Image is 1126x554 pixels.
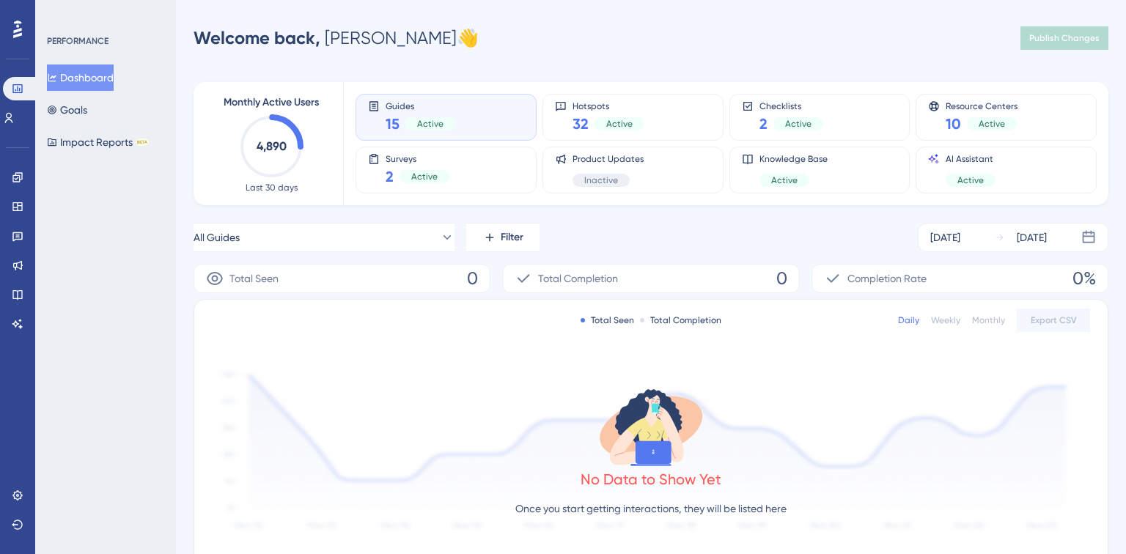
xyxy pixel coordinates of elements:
[386,166,394,187] span: 2
[417,118,444,130] span: Active
[759,100,823,111] span: Checklists
[946,100,1018,111] span: Resource Centers
[467,267,478,290] span: 0
[1029,32,1100,44] span: Publish Changes
[957,174,984,186] span: Active
[972,314,1005,326] div: Monthly
[47,35,108,47] div: PERFORMANCE
[515,500,787,517] p: Once you start getting interactions, they will be listed here
[606,118,633,130] span: Active
[785,118,812,130] span: Active
[1020,26,1108,50] button: Publish Changes
[501,229,523,246] span: Filter
[386,153,449,163] span: Surveys
[898,314,919,326] div: Daily
[979,118,1005,130] span: Active
[771,174,798,186] span: Active
[931,314,960,326] div: Weekly
[194,223,455,252] button: All Guides
[573,114,589,134] span: 32
[847,270,927,287] span: Completion Rate
[573,100,644,111] span: Hotspots
[759,114,768,134] span: 2
[946,114,961,134] span: 10
[47,97,87,123] button: Goals
[246,182,298,193] span: Last 30 days
[759,153,828,165] span: Knowledge Base
[640,314,721,326] div: Total Completion
[581,469,721,490] div: No Data to Show Yet
[581,314,634,326] div: Total Seen
[466,223,540,252] button: Filter
[1017,309,1090,332] button: Export CSV
[386,114,400,134] span: 15
[136,138,149,146] div: BETA
[386,100,455,111] span: Guides
[229,270,279,287] span: Total Seen
[538,270,618,287] span: Total Completion
[411,171,438,182] span: Active
[194,229,240,246] span: All Guides
[194,27,320,48] span: Welcome back,
[1017,229,1047,246] div: [DATE]
[47,64,114,91] button: Dashboard
[1072,267,1096,290] span: 0%
[47,129,149,155] button: Impact ReportsBETA
[1031,314,1077,326] span: Export CSV
[930,229,960,246] div: [DATE]
[224,94,319,111] span: Monthly Active Users
[257,139,287,153] text: 4,890
[573,153,644,165] span: Product Updates
[584,174,618,186] span: Inactive
[946,153,996,165] span: AI Assistant
[194,26,479,50] div: [PERSON_NAME] 👋
[776,267,787,290] span: 0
